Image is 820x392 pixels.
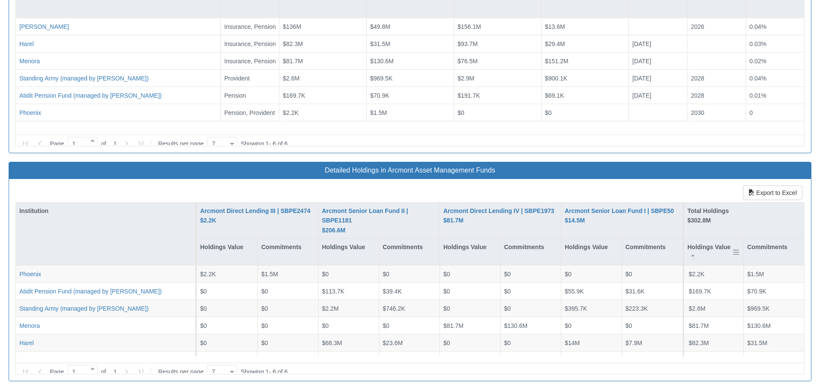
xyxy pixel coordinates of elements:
[545,23,565,30] span: $13.6M
[200,206,310,225] div: Arcmont Direct Lending III | SBPE2474
[283,75,300,82] span: $2.6M
[261,287,268,294] span: $0
[443,217,464,224] span: $81.7M
[379,239,439,255] div: Commitments
[747,305,770,312] span: $969.5K
[458,92,480,99] span: $191.7K
[224,40,275,48] div: Insurance, Pension, Provident
[443,322,464,329] span: $81.7M
[504,287,511,294] span: $0
[19,338,34,347] div: Harel
[625,287,644,294] span: $31.6K
[443,339,450,346] span: $0
[19,40,34,48] button: Harel
[443,206,554,225] button: Arcmont Direct Lending IV | SBPE1973 $81.7M
[691,108,742,117] div: 2030
[625,271,632,278] span: $0
[383,305,405,312] span: $746.2K
[261,271,278,278] span: $1.5M
[283,40,303,47] span: $82.3M
[383,271,390,278] span: $0
[565,339,580,346] span: $14M
[200,206,310,225] button: Arcmont Direct Lending III | SBPE2474 $2.2K
[504,305,511,312] span: $0
[19,355,69,364] button: [PERSON_NAME]
[632,40,684,48] div: [DATE]
[504,322,527,329] span: $130.6M
[322,322,329,329] span: $0
[370,75,393,82] span: $969.5K
[632,91,684,100] div: [DATE]
[16,203,195,219] div: Institution
[322,339,342,346] span: $68.3M
[545,75,567,82] span: $900.1K
[370,40,390,47] span: $31.5M
[106,139,117,148] span: 1
[370,92,389,99] span: $70.9K
[749,40,801,48] div: 0.03%
[504,339,511,346] span: $0
[224,22,275,31] div: Insurance, Pension, Provident
[443,206,554,225] div: Arcmont Direct Lending IV | SBPE1973
[283,109,299,116] span: $2.2K
[565,271,572,278] span: $0
[691,91,742,100] div: 2028
[106,367,117,376] span: 1
[370,58,393,65] span: $130.6M
[687,206,800,225] div: Total Holdings
[19,304,149,312] div: Standing Army (managed by [PERSON_NAME])
[322,305,339,312] span: $2.2M
[684,239,743,265] div: Holdings Value
[19,74,149,83] button: Standing Army (managed by [PERSON_NAME])
[689,322,709,329] span: $81.7M
[383,339,403,346] span: $23.6M
[747,287,766,294] span: $70.9K
[370,109,387,116] span: $1.5M
[200,339,207,346] span: $0
[224,74,275,83] div: Provident
[158,139,204,148] span: Results per page
[50,367,64,376] span: Page
[545,40,565,47] span: $29.4M
[749,74,801,83] div: 0.04%
[261,305,268,312] span: $0
[19,22,69,31] button: [PERSON_NAME]
[322,206,436,235] div: Arcmont Senior Loan Fund II | SBPE1181
[241,136,288,151] div: Showing 1 - 6 of 6
[691,74,742,83] div: 2028
[19,321,40,330] button: Menora
[749,108,801,117] div: 0
[197,239,257,265] div: Holdings Value
[200,322,207,329] span: $0
[50,139,64,148] span: Page
[319,239,379,265] div: Holdings Value
[19,108,41,117] button: Phoenix
[749,22,801,31] div: 0.04%
[747,339,767,346] span: $31.5M
[440,239,500,265] div: Holdings Value
[224,91,275,100] div: Pension
[749,57,801,65] div: 0.02%
[687,217,711,224] span: $302.8M
[19,91,162,100] button: Atidit Pension Fund (managed by [PERSON_NAME])
[625,339,642,346] span: $7.9M
[458,40,478,47] span: $93.7M
[208,367,215,376] div: 7
[241,364,288,380] div: Showing 1 - 6 of 6
[258,239,318,255] div: Commitments
[565,305,587,312] span: $395.7K
[224,57,275,65] div: Insurance, Pension, Provident
[504,271,511,278] span: $0
[200,305,207,312] span: $0
[200,287,207,294] span: $0
[322,271,329,278] span: $0
[383,322,390,329] span: $0
[691,22,742,31] div: 2026
[501,239,561,255] div: Commitments
[383,287,402,294] span: $39.4K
